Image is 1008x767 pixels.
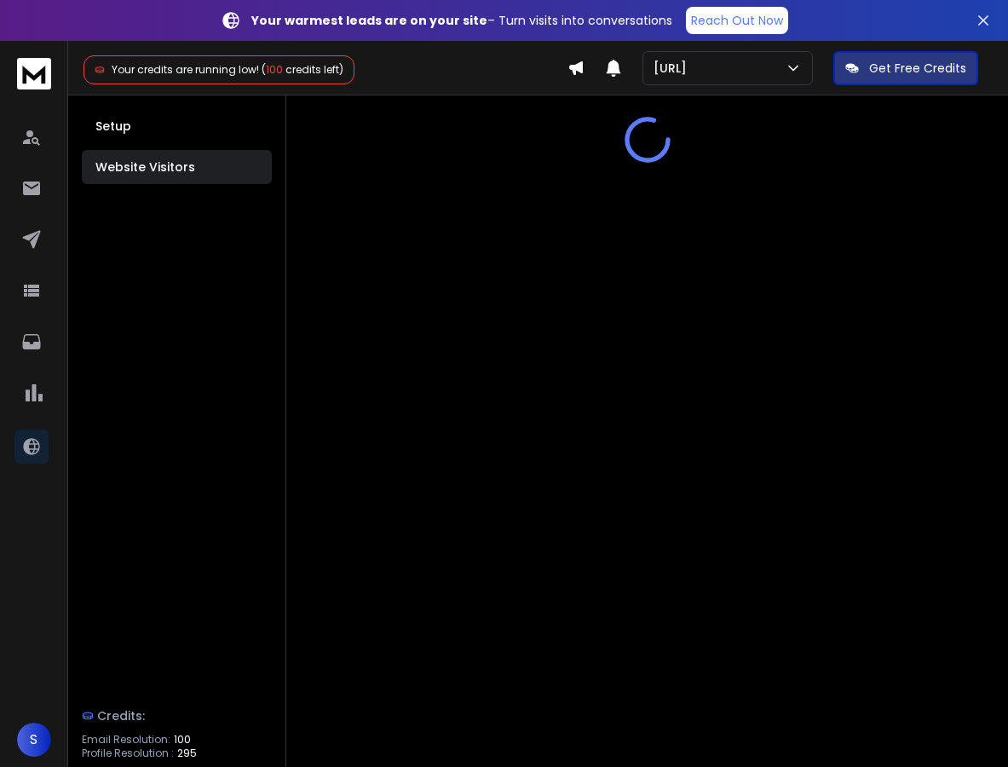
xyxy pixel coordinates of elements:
[82,109,272,143] button: Setup
[82,747,174,760] p: Profile Resolution :
[174,733,191,747] span: 100
[17,723,51,757] button: S
[82,150,272,184] button: Website Visitors
[112,62,259,77] span: Your credits are running low!
[82,733,170,747] p: Email Resolution:
[251,12,487,29] strong: Your warmest leads are on your site
[869,60,966,77] p: Get Free Credits
[262,62,343,77] span: ( credits left)
[177,747,197,760] span: 295
[691,12,783,29] p: Reach Out Now
[654,60,694,77] p: [URL]
[82,699,272,733] a: Credits:
[266,62,283,77] span: 100
[97,707,145,724] span: Credits:
[17,58,51,89] img: logo
[686,7,788,34] a: Reach Out Now
[251,12,672,29] p: – Turn visits into conversations
[833,51,978,85] button: Get Free Credits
